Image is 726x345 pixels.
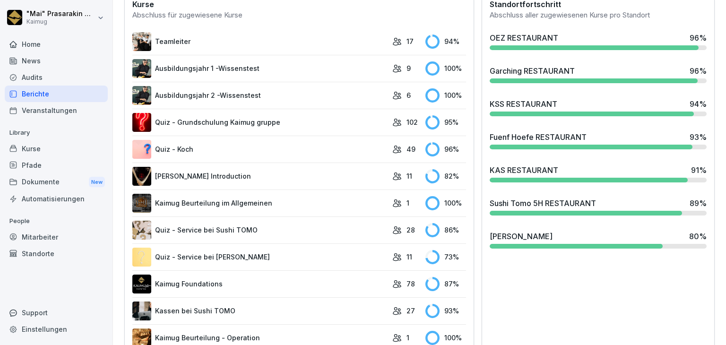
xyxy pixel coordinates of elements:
[132,221,388,240] a: Quiz - Service bei Sushi TOMO
[690,65,707,77] div: 96 %
[425,142,466,156] div: 96 %
[490,65,575,77] div: Garching RESTAURANT
[132,113,388,132] a: Quiz - Grundschulung Kaimug gruppe
[132,275,151,293] img: p7t4hv9nngsgdpqtll45nlcz.png
[5,125,108,140] p: Library
[5,214,108,229] p: People
[132,221,151,240] img: pak566alvbcplycpy5gzgq7j.png
[406,306,415,316] p: 27
[5,69,108,86] a: Audits
[486,161,710,186] a: KAS RESTAURANT91%
[425,196,466,210] div: 100 %
[406,36,414,46] p: 17
[5,190,108,207] a: Automatisierungen
[406,90,411,100] p: 6
[406,171,412,181] p: 11
[690,32,707,43] div: 96 %
[425,223,466,237] div: 86 %
[425,34,466,49] div: 94 %
[486,194,710,219] a: Sushi Tomo 5H RESTAURANT89%
[26,18,95,25] p: Kaimug
[490,198,596,209] div: Sushi Tomo 5H RESTAURANT
[5,86,108,102] a: Berichte
[486,95,710,120] a: KSS RESTAURANT94%
[132,302,151,320] img: a8zimp7ircwqkepy38eko2eu.png
[132,113,151,132] img: ima4gw5kbha2jc8jl1pti4b9.png
[26,10,95,18] p: "Mai" Prasarakin Natechnanok
[425,61,466,76] div: 100 %
[406,225,415,235] p: 28
[490,164,558,176] div: KAS RESTAURANT
[132,194,388,213] a: Kaimug Beurteilung im Allgemeinen
[132,10,466,21] div: Abschluss für zugewiesene Kurse
[406,198,409,208] p: 1
[132,167,151,186] img: ejcw8pgrsnj3kwnpxq2wy9us.png
[5,157,108,173] a: Pfade
[132,140,151,159] img: t7brl8l3g3sjoed8o8dm9hn8.png
[5,321,108,337] a: Einstellungen
[490,10,707,21] div: Abschluss aller zugewiesenen Kurse pro Standort
[490,98,557,110] div: KSS RESTAURANT
[425,88,466,103] div: 100 %
[132,194,151,213] img: vu7fopty42ny43mjush7cma0.png
[425,115,466,129] div: 95 %
[132,302,388,320] a: Kassen bei Sushi TOMO
[5,304,108,321] div: Support
[406,63,411,73] p: 9
[691,164,707,176] div: 91 %
[689,231,707,242] div: 80 %
[5,229,108,245] a: Mitarbeiter
[132,59,151,78] img: m7c771e1b5zzexp1p9raqxk8.png
[490,32,558,43] div: OEZ RESTAURANT
[5,140,108,157] a: Kurse
[425,169,466,183] div: 82 %
[132,248,151,267] img: emg2a556ow6sapjezcrppgxh.png
[89,177,105,188] div: New
[5,52,108,69] a: News
[132,248,388,267] a: Quiz - Service bei [PERSON_NAME]
[406,333,409,343] p: 1
[486,227,710,252] a: [PERSON_NAME]80%
[690,198,707,209] div: 89 %
[132,167,388,186] a: [PERSON_NAME] Introduction
[490,231,553,242] div: [PERSON_NAME]
[690,131,707,143] div: 93 %
[406,252,412,262] p: 11
[406,279,415,289] p: 78
[5,173,108,191] div: Dokumente
[406,144,415,154] p: 49
[425,304,466,318] div: 93 %
[132,59,388,78] a: Ausbildungsjahr 1 -Wissenstest
[425,250,466,264] div: 73 %
[132,86,388,105] a: Ausbildungsjahr 2 -Wissenstest
[132,32,151,51] img: pytyph5pk76tu4q1kwztnixg.png
[425,331,466,345] div: 100 %
[486,128,710,153] a: Fuenf Hoefe RESTAURANT93%
[132,32,388,51] a: Teamleiter
[5,102,108,119] a: Veranstaltungen
[132,140,388,159] a: Quiz - Koch
[5,36,108,52] a: Home
[5,245,108,262] a: Standorte
[5,173,108,191] a: DokumenteNew
[690,98,707,110] div: 94 %
[486,28,710,54] a: OEZ RESTAURANT96%
[406,117,418,127] p: 102
[132,86,151,105] img: kdhala7dy4uwpjq3l09r8r31.png
[425,277,466,291] div: 87 %
[490,131,587,143] div: Fuenf Hoefe RESTAURANT
[132,275,388,293] a: Kaimug Foundations
[486,61,710,87] a: Garching RESTAURANT96%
